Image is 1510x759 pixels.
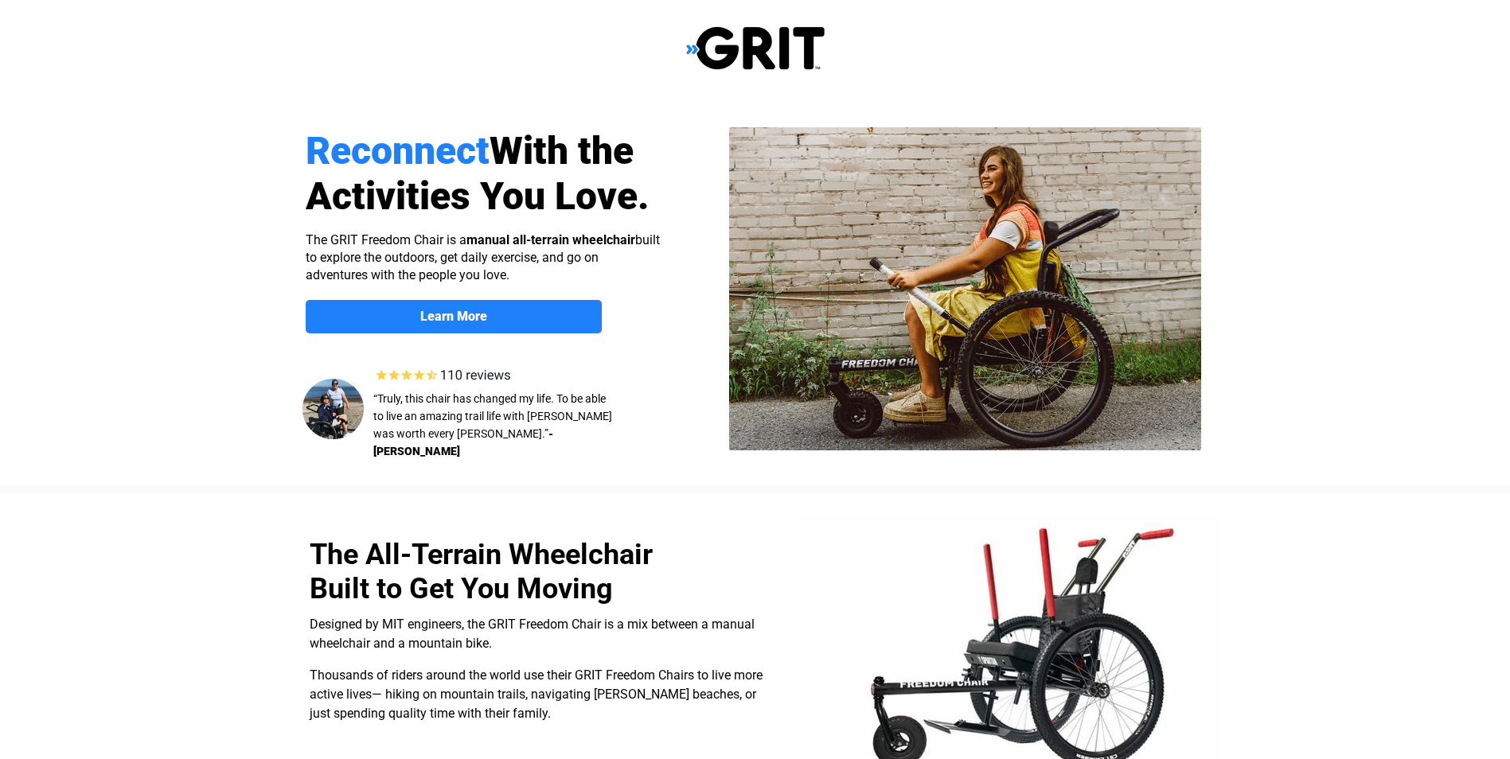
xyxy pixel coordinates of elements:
span: With the [490,128,634,173]
span: Thousands of riders around the world use their GRIT Freedom Chairs to live more active lives— hik... [310,668,763,721]
span: “Truly, this chair has changed my life. To be able to live an amazing trail life with [PERSON_NAM... [373,392,612,440]
span: Reconnect [306,128,490,173]
strong: manual all-terrain wheelchair [466,232,635,247]
a: Learn More [306,300,602,333]
span: Designed by MIT engineers, the GRIT Freedom Chair is a mix between a manual wheelchair and a moun... [310,617,755,651]
span: Activities You Love. [306,173,650,219]
span: The All-Terrain Wheelchair Built to Get You Moving [310,538,653,605]
strong: Learn More [420,309,487,324]
span: The GRIT Freedom Chair is a built to explore the outdoors, get daily exercise, and go on adventur... [306,232,660,282]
